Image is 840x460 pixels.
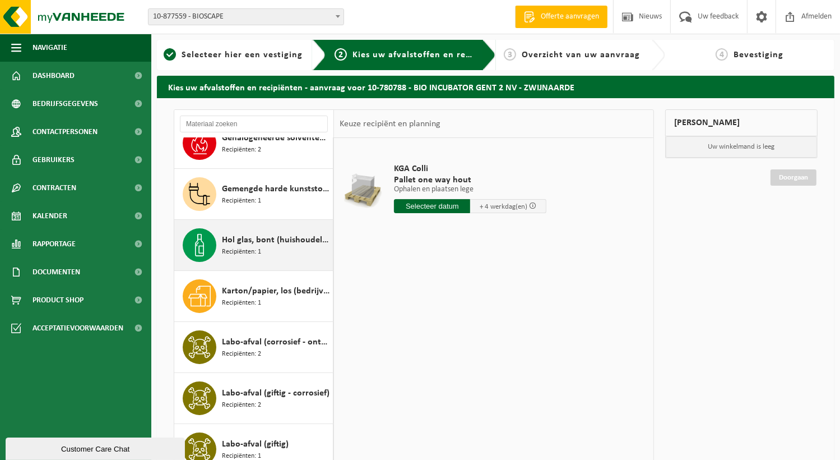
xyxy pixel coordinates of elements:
span: 2 [335,48,347,61]
button: Labo-afval (corrosief - ontvlambaar) Recipiënten: 2 [174,322,333,373]
span: Offerte aanvragen [538,11,602,22]
span: 1 [164,48,176,61]
span: Dashboard [33,62,75,90]
h2: Kies uw afvalstoffen en recipiënten - aanvraag voor 10-780788 - BIO INCUBATOR GENT 2 NV - ZWIJNAARDE [157,76,834,98]
div: Keuze recipiënt en planning [334,110,446,138]
span: Bedrijfsgegevens [33,90,98,118]
span: Recipiënten: 2 [222,349,261,360]
p: Uw winkelmand is leeg [666,136,817,158]
span: Recipiënten: 1 [222,196,261,206]
span: Product Shop [33,286,83,314]
iframe: chat widget [6,435,187,460]
a: Offerte aanvragen [515,6,607,28]
button: Karton/papier, los (bedrijven) Recipiënten: 1 [174,271,333,322]
span: Rapportage [33,230,76,258]
span: Hol glas, bont (huishoudelijk) [222,233,330,247]
button: Hol glas, bont (huishoudelijk) Recipiënten: 1 [174,220,333,271]
input: Selecteer datum [394,199,470,213]
a: Doorgaan [771,169,816,186]
span: Selecteer hier een vestiging [182,50,303,59]
span: Karton/papier, los (bedrijven) [222,284,330,298]
span: Pallet one way hout [394,174,546,186]
span: Navigatie [33,34,67,62]
button: Gemengde harde kunststoffen (PE, PP en PVC), recycleerbaar (industrieel) Recipiënten: 1 [174,169,333,220]
span: Labo-afval (giftig) [222,438,289,451]
a: 1Selecteer hier een vestiging [163,48,304,62]
span: 4 [716,48,728,61]
span: + 4 werkdag(en) [480,203,527,210]
span: Kalender [33,202,67,230]
span: Contactpersonen [33,118,98,146]
span: Documenten [33,258,80,286]
span: 10-877559 - BIOSCAPE [148,8,344,25]
span: Bevestiging [734,50,783,59]
p: Ophalen en plaatsen lege [394,186,546,194]
span: Recipiënten: 1 [222,298,261,309]
span: Gehalogeneerde solventen in kleinverpakking [222,131,330,145]
span: Recipiënten: 1 [222,247,261,257]
button: Gehalogeneerde solventen in kleinverpakking Recipiënten: 2 [174,118,333,169]
span: Recipiënten: 2 [222,400,261,411]
span: Gemengde harde kunststoffen (PE, PP en PVC), recycleerbaar (industrieel) [222,182,330,196]
span: Acceptatievoorwaarden [33,314,123,342]
span: Contracten [33,174,76,202]
span: KGA Colli [394,163,546,174]
div: [PERSON_NAME] [665,109,818,136]
button: Labo-afval (giftig - corrosief) Recipiënten: 2 [174,373,333,424]
input: Materiaal zoeken [180,116,328,132]
span: Kies uw afvalstoffen en recipiënten [352,50,507,59]
span: Labo-afval (giftig - corrosief) [222,387,329,400]
span: 10-877559 - BIOSCAPE [148,9,344,25]
span: Recipiënten: 2 [222,145,261,155]
span: Labo-afval (corrosief - ontvlambaar) [222,335,330,349]
span: Overzicht van uw aanvraag [522,50,640,59]
span: 3 [504,48,516,61]
span: Gebruikers [33,146,75,174]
